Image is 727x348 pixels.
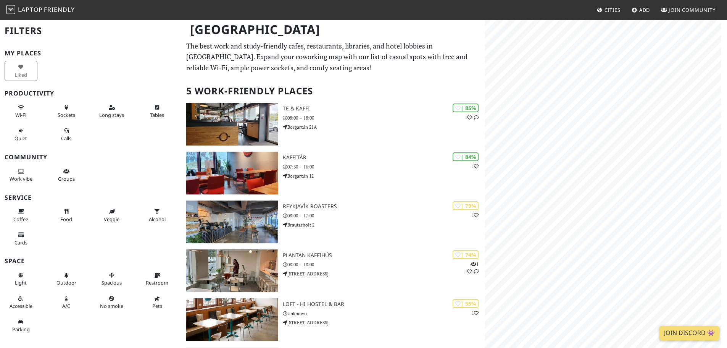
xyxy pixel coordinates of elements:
[5,101,37,121] button: Wi-Fi
[283,154,485,161] h3: Kaffitár
[283,252,485,259] h3: Plantan Kaffihús
[5,19,177,42] h2: Filters
[44,5,74,14] span: Friendly
[283,261,485,268] p: 08:00 – 18:00
[15,112,26,118] span: Stable Wi-Fi
[639,6,650,13] span: Add
[594,3,624,17] a: Cities
[453,299,479,308] div: | 55%
[604,6,621,13] span: Cities
[100,303,123,309] span: Smoke free
[472,212,479,219] p: 1
[12,326,30,333] span: Parking
[10,303,32,309] span: Accessible
[10,175,32,182] span: People working
[5,228,37,249] button: Cards
[102,279,122,286] span: Spacious
[5,165,37,185] button: Work vibe
[141,292,174,312] button: Pets
[283,203,485,210] h3: Reykjavík Roasters
[659,326,719,340] a: Join Discord 👾
[182,298,485,341] a: Loft - HI Hostel & Bar | 55% 1 Loft - HI Hostel & Bar Unknown [STREET_ADDRESS]
[186,249,278,292] img: Plantan Kaffihús
[453,201,479,210] div: | 79%
[62,303,70,309] span: Air conditioned
[472,163,479,170] p: 1
[5,90,177,97] h3: Productivity
[5,154,177,161] h3: Community
[141,205,174,225] button: Alcohol
[182,249,485,292] a: Plantan Kaffihús | 74% 111 Plantan Kaffihús 08:00 – 18:00 [STREET_ADDRESS]
[186,79,480,103] h2: 5 Work-Friendly Places
[184,19,483,40] h1: [GEOGRAPHIC_DATA]
[283,172,485,180] p: Borgartún 12
[50,125,83,145] button: Calls
[5,205,37,225] button: Coffee
[182,152,485,194] a: Kaffitár | 84% 1 Kaffitár 07:30 – 16:00 Borgartún 12
[95,292,128,312] button: No smoke
[5,194,177,201] h3: Service
[465,114,479,121] p: 1 1
[15,239,27,246] span: Credit cards
[5,50,177,57] h3: My Places
[56,279,76,286] span: Outdoor area
[186,103,278,146] img: Te & Kaffi
[99,112,124,118] span: Long stays
[141,101,174,121] button: Tables
[146,279,168,286] span: Restroom
[58,112,75,118] span: Power sockets
[15,135,27,142] span: Quiet
[669,6,716,13] span: Join Community
[13,216,28,223] span: Coffee
[472,309,479,317] p: 1
[5,292,37,312] button: Accessible
[465,261,479,275] p: 1 1 1
[15,279,27,286] span: Natural light
[283,123,485,131] p: Borgartún 21A
[283,270,485,277] p: [STREET_ADDRESS]
[283,319,485,326] p: [STREET_ADDRESS]
[283,163,485,170] p: 07:30 – 16:00
[283,221,485,228] p: Brautarholt 2
[104,216,119,223] span: Veggie
[283,105,485,112] h3: Te & Kaffi
[50,292,83,312] button: A/C
[5,125,37,145] button: Quiet
[152,303,162,309] span: Pet friendly
[50,205,83,225] button: Food
[60,216,72,223] span: Food
[150,112,164,118] span: Work-friendly tables
[5,269,37,289] button: Light
[6,5,15,14] img: LaptopFriendly
[50,269,83,289] button: Outdoor
[658,3,719,17] a: Join Community
[629,3,653,17] a: Add
[5,257,177,265] h3: Space
[453,152,479,161] div: | 84%
[283,114,485,121] p: 08:00 – 18:00
[182,201,485,243] a: Reykjavík Roasters | 79% 1 Reykjavík Roasters 08:00 – 17:00 Brautarholt 2
[186,298,278,341] img: Loft - HI Hostel & Bar
[186,40,480,73] p: The best work and study-friendly cafes, restaurants, libraries, and hotel lobbies in [GEOGRAPHIC_...
[58,175,75,182] span: Group tables
[95,269,128,289] button: Spacious
[18,5,43,14] span: Laptop
[283,212,485,219] p: 08:00 – 17:00
[149,216,166,223] span: Alcohol
[283,301,485,308] h3: Loft - HI Hostel & Bar
[50,101,83,121] button: Sockets
[283,310,485,317] p: Unknown
[5,316,37,336] button: Parking
[182,103,485,146] a: Te & Kaffi | 85% 11 Te & Kaffi 08:00 – 18:00 Borgartún 21A
[61,135,71,142] span: Video/audio calls
[141,269,174,289] button: Restroom
[6,3,75,17] a: LaptopFriendly LaptopFriendly
[95,205,128,225] button: Veggie
[50,165,83,185] button: Groups
[453,250,479,259] div: | 74%
[95,101,128,121] button: Long stays
[186,201,278,243] img: Reykjavík Roasters
[186,152,278,194] img: Kaffitár
[453,104,479,112] div: | 85%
